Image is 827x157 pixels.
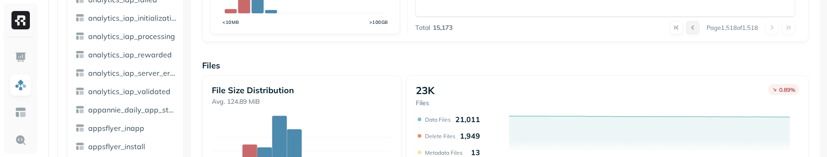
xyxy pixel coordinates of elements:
span: analytics_iap_initialization [88,13,177,22]
p: 15,173 [433,23,453,32]
p: Data Files [425,116,451,123]
p: Files [202,60,809,71]
tspan: >100GB [369,19,388,25]
a: appannie_daily_app_stats_agg [72,102,181,117]
a: appsflyer_inapp [72,121,181,135]
span: analytics_iap_rewarded [88,50,172,59]
a: analytics_iap_initialization [72,11,181,25]
a: analytics_iap_processing [72,29,181,44]
img: table [75,68,85,78]
p: Files [416,99,435,107]
img: table [75,32,85,41]
p: Avg. 124.89 MiB [212,97,391,106]
img: table [75,87,85,96]
span: appsflyer_install [88,142,145,151]
span: appsflyer_inapp [88,123,144,133]
span: analytics_iap_validated [88,87,170,96]
img: Assets [15,79,27,91]
a: appsflyer_install [72,139,181,154]
p: 21,011 [455,115,480,124]
p: Total [415,23,430,32]
p: 23K [416,84,435,97]
img: table [75,50,85,59]
img: table [75,123,85,133]
img: table [75,142,85,151]
p: 13 [471,148,480,157]
span: appannie_daily_app_stats_agg [88,105,177,114]
a: analytics_iap_rewarded [72,47,181,62]
tspan: <10MB [223,19,240,25]
p: Metadata Files [425,149,463,156]
p: 1,949 [460,131,480,140]
img: table [75,105,85,114]
img: Query Explorer [15,134,27,146]
span: analytics_iap_processing [88,32,175,41]
img: Ryft [11,11,30,29]
p: Page 1,518 of 1,518 [707,23,758,32]
p: Delete Files [425,133,455,140]
a: analytics_iap_server_error [72,66,181,80]
img: Asset Explorer [15,107,27,118]
img: Dashboard [15,51,27,63]
p: File Size Distribution [212,85,391,95]
p: 0.89 % [779,86,795,93]
span: analytics_iap_server_error [88,68,177,78]
img: table [75,13,85,22]
a: analytics_iap_validated [72,84,181,99]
